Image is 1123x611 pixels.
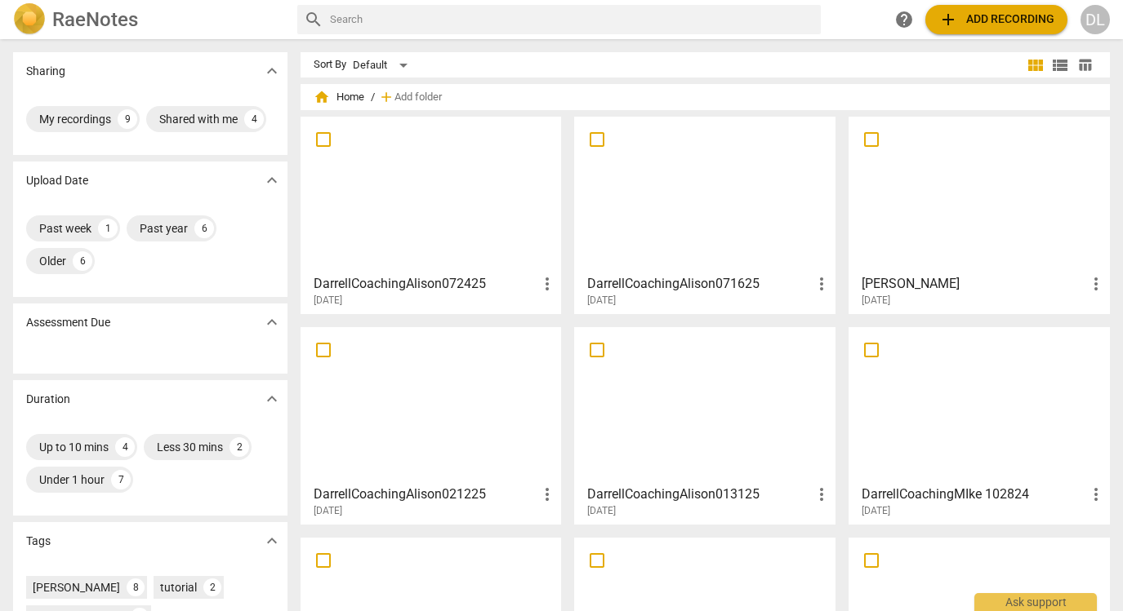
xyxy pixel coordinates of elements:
div: Under 1 hour [39,472,105,488]
p: Sharing [26,63,65,80]
div: Less 30 mins [157,439,223,455]
div: Older [39,253,66,269]
div: 8 [127,578,145,596]
div: 4 [115,437,135,457]
a: DarrellCoachingAlison071625[DATE] [580,122,830,307]
div: 4 [244,109,264,129]
img: Logo [13,3,46,36]
span: expand_more [262,531,282,551]
h2: RaeNotes [52,8,138,31]
div: Past week [39,220,91,237]
button: List view [1048,53,1072,77]
div: 9 [118,109,137,129]
div: Shared with me [159,111,238,127]
span: view_list [1050,55,1070,75]
span: table_chart [1077,57,1093,73]
span: add [378,89,394,105]
span: more_vert [1086,485,1106,504]
h3: Angela&Diana [862,274,1086,294]
span: [DATE] [587,294,616,308]
div: Default [353,52,413,78]
div: Ask support [974,593,1097,611]
span: Add recording [938,10,1054,29]
span: view_module [1026,55,1045,75]
span: home [314,89,330,105]
input: Search [330,7,814,33]
a: DarrellCoachingAlison021225[DATE] [306,333,556,517]
a: Help [889,5,919,34]
a: DarrellCoachingAlison013125[DATE] [580,333,830,517]
div: Sort By [314,59,346,71]
span: more_vert [1086,274,1106,294]
div: 2 [230,437,249,457]
button: Table view [1072,53,1097,77]
h3: DarrellCoachingAlison071625 [587,274,812,294]
button: Show more [260,59,284,83]
a: [PERSON_NAME][DATE] [854,122,1104,307]
button: Upload [925,5,1067,34]
span: expand_more [262,312,282,332]
button: Show more [260,310,284,334]
div: Past year [140,220,188,237]
div: 2 [203,578,221,596]
div: 1 [98,219,118,238]
span: Home [314,89,364,105]
span: [DATE] [862,294,890,308]
span: [DATE] [314,294,342,308]
span: / [371,91,375,104]
button: Tile view [1023,53,1048,77]
a: DarrellCoachingAlison072425[DATE] [306,122,556,307]
span: search [304,10,323,29]
div: tutorial [160,579,197,596]
p: Assessment Due [26,314,110,331]
button: DL [1081,5,1110,34]
span: [DATE] [862,504,890,518]
span: more_vert [537,274,557,294]
span: more_vert [812,485,831,504]
button: Show more [260,529,284,553]
div: 6 [194,219,214,238]
button: Show more [260,168,284,193]
span: more_vert [537,485,557,504]
h3: DarrellCoachingMIke 102824 [862,485,1086,504]
div: My recordings [39,111,111,127]
span: add [938,10,958,29]
span: more_vert [812,274,831,294]
div: Up to 10 mins [39,439,109,455]
p: Upload Date [26,172,88,189]
span: [DATE] [314,504,342,518]
div: 6 [73,251,92,271]
h3: DarrellCoachingAlison021225 [314,485,538,504]
a: DarrellCoachingMIke 102824[DATE] [854,333,1104,517]
h3: DarrellCoachingAlison072425 [314,274,538,294]
span: [DATE] [587,504,616,518]
a: LogoRaeNotes [13,3,284,36]
span: help [894,10,914,29]
div: [PERSON_NAME] [33,579,120,596]
span: expand_more [262,61,282,81]
span: expand_more [262,389,282,409]
span: expand_more [262,170,282,190]
p: Tags [26,533,51,550]
p: Duration [26,391,70,408]
span: Add folder [394,91,442,104]
div: 7 [111,470,131,489]
h3: DarrellCoachingAlison013125 [587,485,812,504]
button: Show more [260,387,284,411]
